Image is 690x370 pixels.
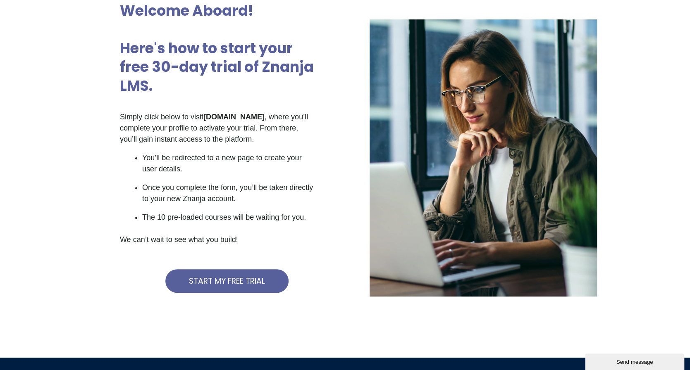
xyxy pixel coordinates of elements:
a: START MY FREE TRIAL [165,269,289,293]
p: Simply click below to visit , where you’ll complete your profile to activate your trial. From the... [120,111,315,145]
p: We can’t wait to see what you build! [120,234,315,245]
span: START MY FREE TRIAL [189,277,265,285]
p: Once you complete the form, you’ll be taken directly to your new Znanja account. [142,182,315,204]
strong: [DOMAIN_NAME] [203,113,265,121]
p: The 10 pre-loaded courses will be waiting for you. [142,212,315,223]
h2: Welcome Aboard! Here's how to start your free 30-day trial of Znanja LMS. [120,1,314,95]
p: You’ll be redirected to a new page to create your user details. [142,152,315,175]
iframe: chat widget [585,352,686,370]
